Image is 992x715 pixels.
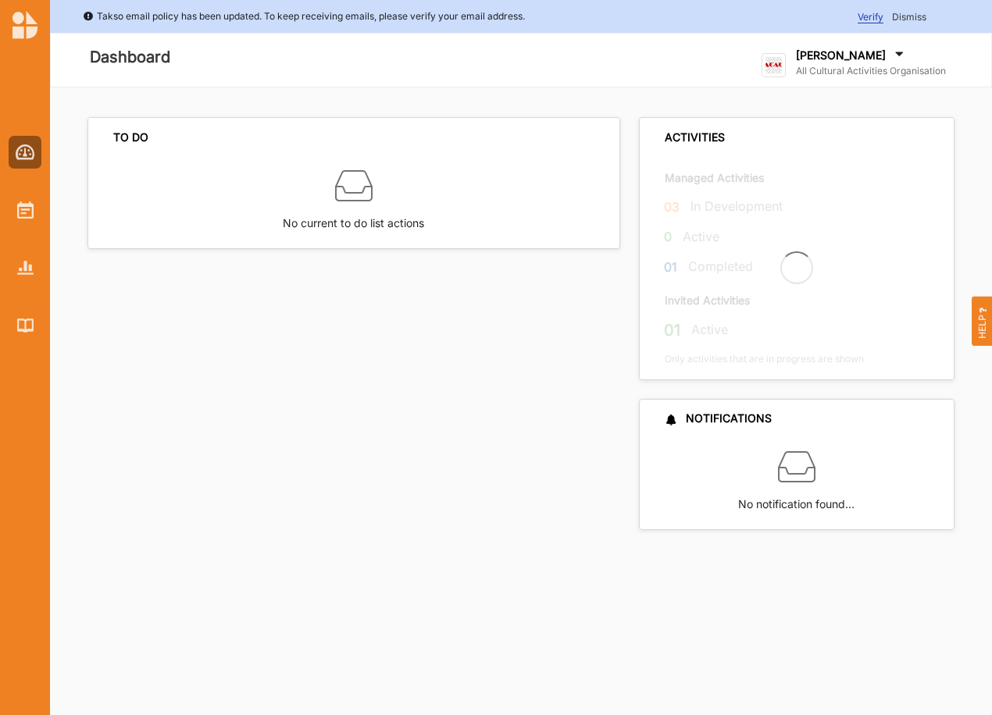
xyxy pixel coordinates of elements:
[738,486,855,513] label: No notification found…
[892,11,926,23] span: Dismiss
[665,411,772,425] div: NOTIFICATIONS
[17,201,34,219] img: Activities
[283,205,424,232] label: No current to do list actions
[796,48,886,62] label: [PERSON_NAME]
[796,65,946,77] label: All Cultural Activities Organisation
[83,9,525,24] div: Takso email policy has been updated. To keep receiving emails, please verify your email address.
[17,261,34,274] img: Reports
[665,130,725,144] div: ACTIVITIES
[858,11,883,23] span: Verify
[9,136,41,169] a: Dashboard
[113,130,148,144] div: TO DO
[778,448,815,486] img: box
[335,167,373,205] img: box
[90,44,170,70] label: Dashboard
[9,251,41,284] a: Reports
[12,11,37,39] img: logo
[762,53,786,77] img: logo
[9,194,41,226] a: Activities
[16,144,35,160] img: Dashboard
[17,318,34,332] img: Library
[9,309,41,342] a: Library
